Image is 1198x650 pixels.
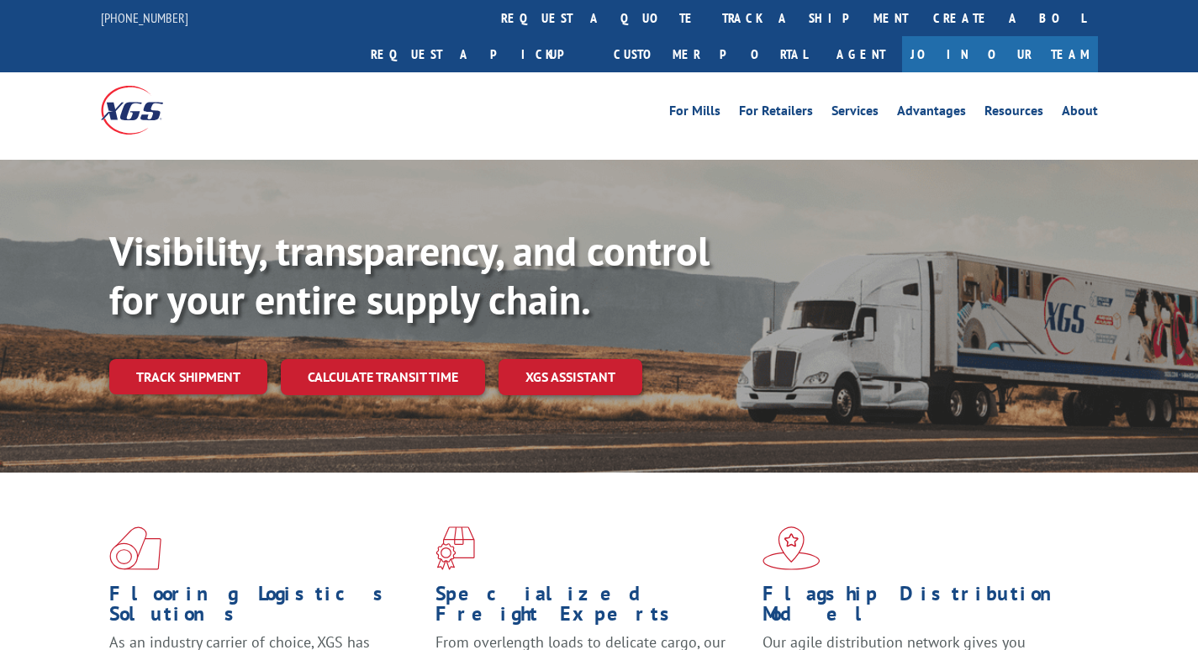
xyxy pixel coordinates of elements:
h1: Flooring Logistics Solutions [109,584,423,632]
a: XGS ASSISTANT [499,359,642,395]
img: xgs-icon-flagship-distribution-model-red [763,526,821,570]
a: Customer Portal [601,36,820,72]
h1: Flagship Distribution Model [763,584,1076,632]
a: [PHONE_NUMBER] [101,9,188,26]
a: For Retailers [739,104,813,123]
b: Visibility, transparency, and control for your entire supply chain. [109,225,710,325]
img: xgs-icon-focused-on-flooring-red [435,526,475,570]
h1: Specialized Freight Experts [435,584,749,632]
a: Services [831,104,879,123]
a: For Mills [669,104,720,123]
a: Request a pickup [358,36,601,72]
a: Agent [820,36,902,72]
a: Advantages [897,104,966,123]
img: xgs-icon-total-supply-chain-intelligence-red [109,526,161,570]
a: Join Our Team [902,36,1098,72]
a: About [1062,104,1098,123]
a: Track shipment [109,359,267,394]
a: Resources [984,104,1043,123]
a: Calculate transit time [281,359,485,395]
